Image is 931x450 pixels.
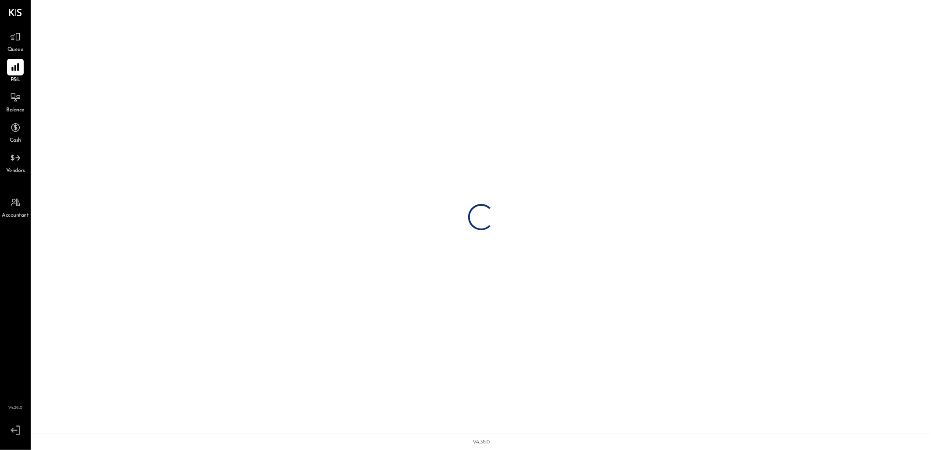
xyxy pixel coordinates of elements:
a: Accountant [0,194,30,220]
span: Cash [10,137,21,145]
div: v 4.36.0 [473,439,490,446]
span: Queue [7,46,24,54]
span: Accountant [2,212,29,220]
a: Cash [0,119,30,145]
span: Balance [6,107,25,114]
a: Queue [0,29,30,54]
span: Vendors [6,167,25,175]
a: P&L [0,59,30,84]
span: P&L [11,76,21,84]
a: Vendors [0,150,30,175]
a: Balance [0,89,30,114]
